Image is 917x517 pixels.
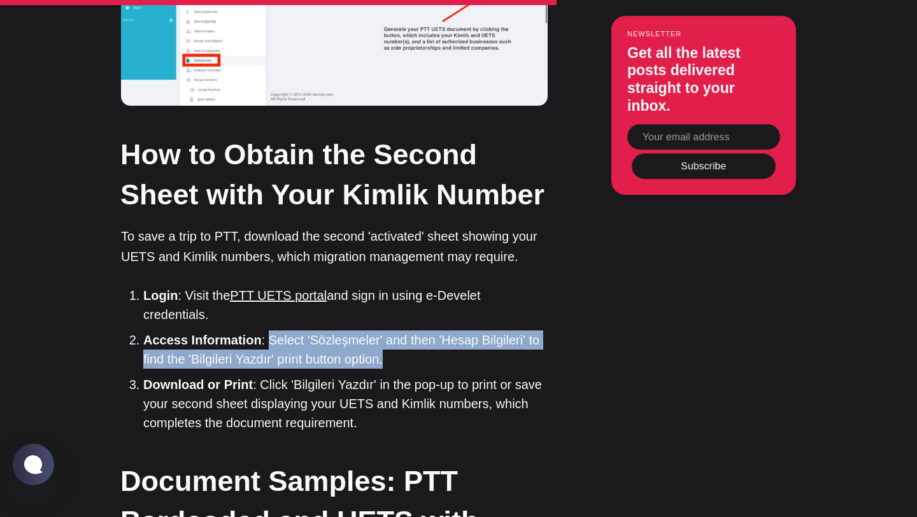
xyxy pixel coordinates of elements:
[143,286,548,324] li: : Visit the and sign in using e-Develet credentials.
[121,226,548,267] p: To save a trip to PTT, download the second 'activated' sheet showing your UETS and Kimlik numbers...
[143,333,262,347] strong: Access Information
[632,153,776,179] button: Subscribe
[230,288,327,302] a: PTT UETS portal
[143,375,548,432] li: : Click 'Bilgileri Yazdır' in the pop-up to print or save your second sheet displaying your UETS ...
[627,124,780,149] input: Your email address
[627,29,780,37] small: Newsletter
[143,330,548,369] li: : Select 'Sözleşmeler' and then 'Hesap Bilgileri' to find the 'Bilgileri Yazdır' print button opt...
[120,134,547,215] h2: How to Obtain the Second Sheet with Your Kimlik Number
[143,288,178,302] strong: Login
[627,44,780,114] h3: Get all the latest posts delivered straight to your inbox.
[143,378,253,392] strong: Download or Print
